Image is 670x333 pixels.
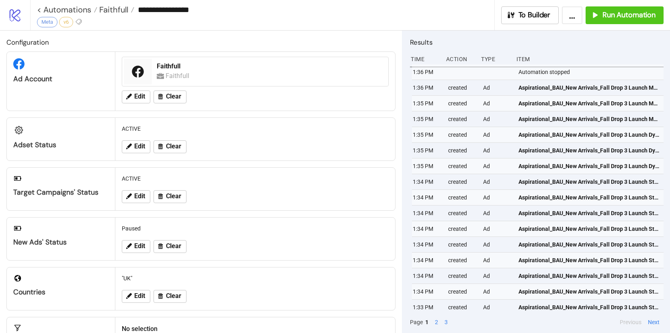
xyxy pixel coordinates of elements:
[447,268,477,284] div: created
[119,271,392,286] div: "UK"
[122,140,150,153] button: Edit
[518,111,660,127] a: Aspirational_BAU_New Arrivals_Fall Drop 3 Launch Motion v1__Video_20250922_UK
[518,83,660,92] span: Aspirational_BAU_New Arrivals_Fall Drop 3 Launch Motion v1__Video_20250922_UK
[518,174,660,189] a: Aspirational_BAU_New Arrivals_Fall Drop 3 Launch Static v3__Image_20250922_UK
[518,162,660,171] span: Aspirational_BAU_New Arrivals_Fall Drop 3 Launch Dynamic Carousel v1__Catalogue - Image_20250922_UK
[518,193,660,202] span: Aspirational_BAU_New Arrivals_Fall Drop 3 Launch Static v3__Image_20250922_UK
[154,240,186,253] button: Clear
[447,80,477,95] div: created
[482,174,512,189] div: Ad
[119,171,392,186] div: ACTIVE
[447,237,477,252] div: created
[97,4,128,15] span: Faithfull
[154,290,186,303] button: Clear
[586,6,664,24] button: Run Automation
[518,268,660,284] a: Aspirational_BAU_New Arrivals_Fall Drop 3 Launch Static v1__Image_20250922_UK
[432,318,441,327] button: 2
[447,206,477,221] div: created
[6,37,395,47] h2: Configuration
[501,6,559,24] button: To Builder
[518,64,666,80] div: Automation stopped
[518,287,660,296] span: Aspirational_BAU_New Arrivals_Fall Drop 3 Launch Static v1__Image_20250922_UK
[518,99,660,108] span: Aspirational_BAU_New Arrivals_Fall Drop 3 Launch Motion v1__Video_20250922_UK
[447,158,477,174] div: created
[480,51,510,67] div: Type
[412,253,442,268] div: 1:34 PM
[518,240,660,249] span: Aspirational_BAU_New Arrivals_Fall Drop 3 Launch Static v2__Image_20250922_UK
[602,10,656,20] span: Run Automation
[412,284,442,299] div: 1:34 PM
[518,10,551,20] span: To Builder
[447,253,477,268] div: created
[13,288,109,297] div: Countries
[518,130,660,139] span: Aspirational_BAU_New Arrivals_Fall Drop 3 Launch Dynamic Carousel v1__Catalogue - Image_20250922_UK
[412,158,442,174] div: 1:35 PM
[482,284,512,299] div: Ad
[482,80,512,95] div: Ad
[13,188,109,197] div: Target Campaigns' Status
[134,243,145,250] span: Edit
[447,300,477,315] div: created
[412,127,442,142] div: 1:35 PM
[617,318,644,327] button: Previous
[97,6,134,14] a: Faithfull
[412,111,442,127] div: 1:35 PM
[412,64,442,80] div: 1:36 PM
[37,6,97,14] a: < Automations
[516,51,664,67] div: Item
[412,206,442,221] div: 1:34 PM
[122,190,150,203] button: Edit
[154,190,186,203] button: Clear
[13,238,109,247] div: New Ads' Status
[562,6,582,24] button: ...
[447,190,477,205] div: created
[482,300,512,315] div: Ad
[482,158,512,174] div: Ad
[518,224,660,233] span: Aspirational_BAU_New Arrivals_Fall Drop 3 Launch Static v2__Image_20250922_UK
[518,190,660,205] a: Aspirational_BAU_New Arrivals_Fall Drop 3 Launch Static v3__Image_20250922_UK
[410,37,664,47] h2: Results
[119,121,392,136] div: ACTIVE
[410,51,440,67] div: Time
[37,17,57,27] div: Meta
[410,318,423,327] span: Page
[412,143,442,158] div: 1:35 PM
[518,127,660,142] a: Aspirational_BAU_New Arrivals_Fall Drop 3 Launch Dynamic Carousel v1__Catalogue - Image_20250922_UK
[134,143,145,150] span: Edit
[119,221,392,236] div: Paused
[518,209,660,218] span: Aspirational_BAU_New Arrivals_Fall Drop 3 Launch Static v3__Image_20250922_UK
[134,93,145,100] span: Edit
[518,146,660,155] span: Aspirational_BAU_New Arrivals_Fall Drop 3 Launch Dynamic Carousel v1__Catalogue - Image_20250922_UK
[412,96,442,111] div: 1:35 PM
[447,221,477,236] div: created
[134,193,145,200] span: Edit
[166,143,181,150] span: Clear
[412,300,442,315] div: 1:33 PM
[482,221,512,236] div: Ad
[154,140,186,153] button: Clear
[518,253,660,268] a: Aspirational_BAU_New Arrivals_Fall Drop 3 Launch Static v2__Image_20250922_UK
[412,221,442,236] div: 1:34 PM
[482,253,512,268] div: Ad
[122,290,150,303] button: Edit
[518,206,660,221] a: Aspirational_BAU_New Arrivals_Fall Drop 3 Launch Static v3__Image_20250922_UK
[447,284,477,299] div: created
[482,237,512,252] div: Ad
[412,190,442,205] div: 1:34 PM
[122,240,150,253] button: Edit
[518,271,660,280] span: Aspirational_BAU_New Arrivals_Fall Drop 3 Launch Static v1__Image_20250922_UK
[447,111,477,127] div: created
[482,268,512,284] div: Ad
[442,318,450,327] button: 3
[166,71,192,81] div: Faithfull
[447,143,477,158] div: created
[518,115,660,123] span: Aspirational_BAU_New Arrivals_Fall Drop 3 Launch Motion v1__Video_20250922_UK
[482,206,512,221] div: Ad
[423,318,431,327] button: 1
[412,80,442,95] div: 1:36 PM
[157,62,383,71] div: Faithfull
[166,243,181,250] span: Clear
[518,300,660,315] a: Aspirational_BAU_New Arrivals_Fall Drop 3 Launch Static v1__Image_20250922_UK
[13,140,109,150] div: Adset Status
[447,174,477,189] div: created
